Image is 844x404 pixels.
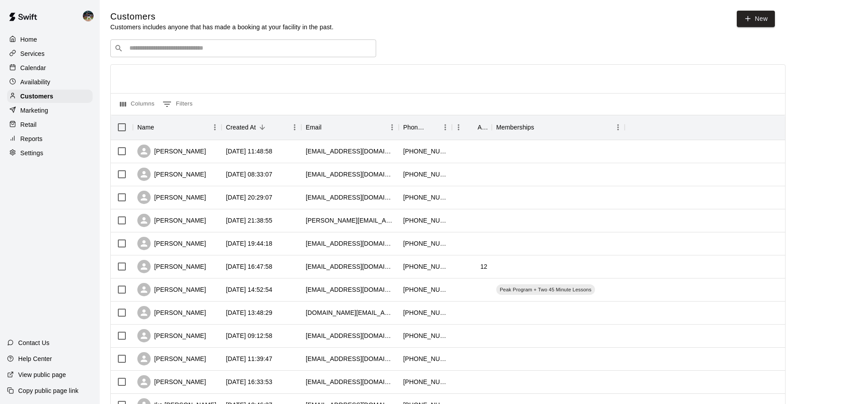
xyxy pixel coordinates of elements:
[452,121,465,134] button: Menu
[110,23,334,31] p: Customers includes anyone that has made a booking at your facility in the past.
[306,170,394,179] div: riss_mom@live.com
[306,308,394,317] div: kpatterson.mt@gmail.com
[137,145,206,158] div: [PERSON_NAME]
[403,170,447,179] div: +14065658585
[7,104,93,117] a: Marketing
[403,147,447,156] div: +14062094923
[7,33,93,46] a: Home
[306,239,394,248] div: meghantwirth@gmail.com
[83,11,93,21] img: Nolan Gilbert
[385,121,399,134] button: Menu
[137,115,154,140] div: Name
[137,214,206,227] div: [PERSON_NAME]
[137,329,206,342] div: [PERSON_NAME]
[110,11,334,23] h5: Customers
[306,354,394,363] div: gloriacox92@gmail.com
[306,147,394,156] div: diehardfitness@yahoo.com
[534,121,547,133] button: Sort
[137,168,206,181] div: [PERSON_NAME]
[478,115,487,140] div: Age
[20,35,37,44] p: Home
[118,97,157,111] button: Select columns
[226,115,256,140] div: Created At
[7,61,93,75] a: Calendar
[7,146,93,160] a: Settings
[306,331,394,340] div: wmrlivestock@gmail.com
[226,170,272,179] div: 2025-10-11 08:33:07
[20,134,43,143] p: Reports
[18,386,78,395] p: Copy public page link
[226,262,272,271] div: 2025-10-05 16:47:58
[20,120,37,129] p: Retail
[20,49,45,58] p: Services
[20,106,48,115] p: Marketing
[496,286,595,293] span: Peak Program + Two 45 Minute Lessons
[403,354,447,363] div: +14062028008
[306,285,394,294] div: ttroyer6@hotmail.com
[306,193,394,202] div: michaelforrelli@yahoo.com
[133,115,222,140] div: Name
[18,354,52,363] p: Help Center
[160,97,195,111] button: Show filters
[399,115,452,140] div: Phone Number
[492,115,625,140] div: Memberships
[496,115,534,140] div: Memberships
[480,262,487,271] div: 12
[7,47,93,60] a: Services
[426,121,439,133] button: Sort
[439,121,452,134] button: Menu
[403,193,447,202] div: +15138231669
[20,149,43,157] p: Settings
[137,260,206,273] div: [PERSON_NAME]
[18,338,50,347] p: Contact Us
[226,354,272,363] div: 2025-09-26 11:39:47
[256,121,268,133] button: Sort
[7,90,93,103] a: Customers
[137,352,206,365] div: [PERSON_NAME]
[288,121,301,134] button: Menu
[611,121,625,134] button: Menu
[496,284,595,295] div: Peak Program + Two 45 Minute Lessons
[18,370,66,379] p: View public page
[226,239,272,248] div: 2025-10-07 19:44:18
[403,285,447,294] div: +14064596436
[222,115,301,140] div: Created At
[7,75,93,89] div: Availability
[110,39,376,57] div: Search customers by name or email
[137,191,206,204] div: [PERSON_NAME]
[20,92,53,101] p: Customers
[20,78,51,86] p: Availability
[137,237,206,250] div: [PERSON_NAME]
[737,11,775,27] a: New
[403,216,447,225] div: +14064598538
[154,121,167,133] button: Sort
[226,193,272,202] div: 2025-10-08 20:29:07
[226,216,272,225] div: 2025-10-07 21:38:55
[452,115,492,140] div: Age
[301,115,399,140] div: Email
[403,308,447,317] div: +14064651575
[306,262,394,271] div: brandonuhl28@gmail.com
[7,118,93,131] div: Retail
[81,7,100,25] div: Nolan Gilbert
[7,132,93,145] a: Reports
[322,121,334,133] button: Sort
[226,308,272,317] div: 2025-09-28 13:48:29
[226,331,272,340] div: 2025-09-28 09:12:58
[465,121,478,133] button: Sort
[403,331,447,340] div: +14064750225
[226,147,272,156] div: 2025-10-14 11:48:58
[137,283,206,296] div: [PERSON_NAME]
[403,239,447,248] div: +14064599908
[403,115,426,140] div: Phone Number
[137,375,206,388] div: [PERSON_NAME]
[306,377,394,386] div: ashleyrooney_46@hotmail.com
[20,63,46,72] p: Calendar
